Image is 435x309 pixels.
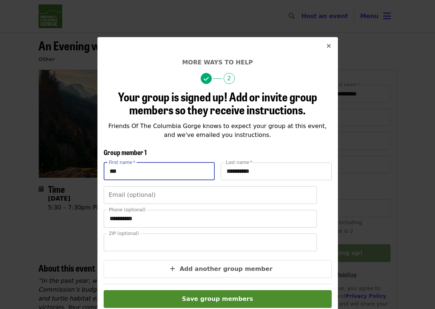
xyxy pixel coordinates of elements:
span: Save group members [182,295,253,302]
button: Save group members [104,290,332,308]
span: Add another group member [180,265,272,272]
label: Phone (optional) [109,208,145,212]
span: Your group is signed up! Add or invite group members so they receive instructions. [118,88,317,118]
span: Group member 1 [104,147,147,157]
label: First name [109,160,135,165]
input: First name [104,162,215,180]
span: Friends Of The Columbia Gorge knows to expect your group at this event, and we've emailed you ins... [108,122,327,138]
label: Last name [226,160,252,165]
input: Phone (optional) [104,210,317,228]
input: ZIP (optional) [104,234,317,251]
i: times icon [327,43,331,50]
label: ZIP (optional) [109,231,139,236]
i: check icon [204,75,209,83]
span: More ways to help [182,59,253,66]
i: plus icon [170,265,175,272]
input: Last name [221,162,332,180]
button: Close [320,37,338,55]
input: Email (optional) [104,186,317,204]
button: Add another group member [104,260,332,278]
span: 2 [224,73,235,84]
